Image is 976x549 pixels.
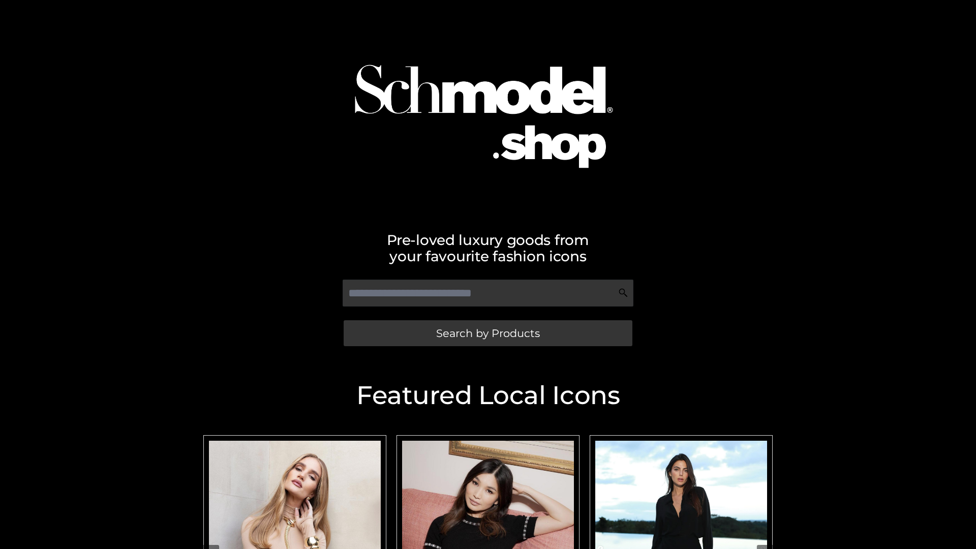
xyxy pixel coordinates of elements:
a: Search by Products [344,320,632,346]
span: Search by Products [436,328,540,339]
h2: Featured Local Icons​ [198,383,778,408]
h2: Pre-loved luxury goods from your favourite fashion icons [198,232,778,264]
img: Search Icon [618,288,628,298]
